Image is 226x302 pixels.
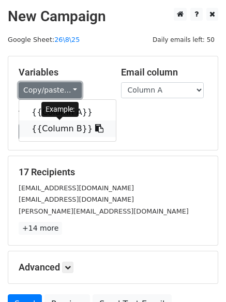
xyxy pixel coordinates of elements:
[149,34,218,46] span: Daily emails left: 50
[19,222,62,235] a: +14 more
[19,67,106,78] h5: Variables
[54,36,80,43] a: 26\8\25
[41,102,79,117] div: Example:
[19,82,82,98] a: Copy/paste...
[19,184,134,192] small: [EMAIL_ADDRESS][DOMAIN_NAME]
[19,167,207,178] h5: 17 Recipients
[19,262,207,273] h5: Advanced
[19,104,116,120] a: {{Column A}}
[149,36,218,43] a: Daily emails left: 50
[8,8,218,25] h2: New Campaign
[121,67,208,78] h5: Email column
[19,207,189,215] small: [PERSON_NAME][EMAIL_ADDRESS][DOMAIN_NAME]
[174,252,226,302] iframe: Chat Widget
[19,195,134,203] small: [EMAIL_ADDRESS][DOMAIN_NAME]
[19,120,116,137] a: {{Column B}}
[8,36,80,43] small: Google Sheet:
